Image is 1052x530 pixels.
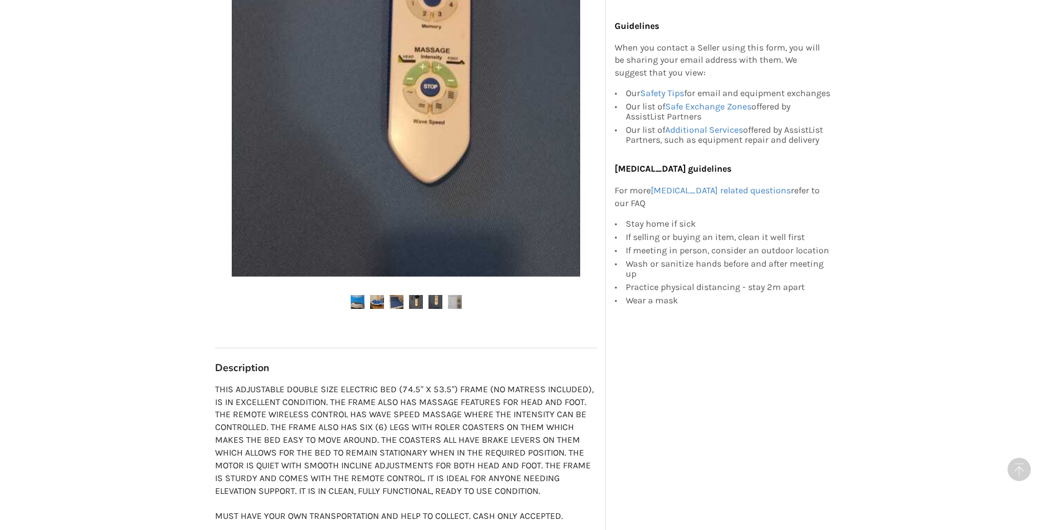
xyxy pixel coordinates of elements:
[448,295,462,309] img: electric bed frame, adjustable double size (74.5"x 53.5"), massage features & roler coaster legs ...
[370,295,384,309] img: electric bed frame, adjustable double size (74.5"x 53.5"), massage features & roler coaster legs ...
[615,21,659,31] b: Guidelines
[390,295,403,309] img: electric bed frame, adjustable double size (74.5"x 53.5"), massage features & roler coaster legs ...
[615,42,831,80] p: When you contact a Seller using this form, you will be sharing your email address with them. We s...
[626,88,831,100] div: Our for email and equipment exchanges
[626,219,831,231] div: Stay home if sick
[665,124,743,135] a: Additional Services
[626,257,831,281] div: Wash or sanitize hands before and after meeting up
[626,244,831,257] div: If meeting in person, consider an outdoor location
[626,100,831,123] div: Our list of offered by AssistList Partners
[351,295,365,309] img: electric bed frame, adjustable double size (74.5"x 53.5"), massage features & roler coaster legs ...
[640,88,684,98] a: Safety Tips
[626,123,831,145] div: Our list of offered by AssistList Partners, such as equipment repair and delivery
[651,185,791,196] a: [MEDICAL_DATA] related questions
[428,295,442,309] img: electric bed frame, adjustable double size (74.5"x 53.5"), massage features & roler coaster legs ...
[626,294,831,306] div: Wear a mask
[615,163,731,174] b: [MEDICAL_DATA] guidelines
[626,231,831,244] div: If selling or buying an item, clean it well first
[215,362,597,374] h3: Description
[409,295,423,309] img: electric bed frame, adjustable double size (74.5"x 53.5"), massage features & roler coaster legs ...
[665,101,751,112] a: Safe Exchange Zones
[615,184,831,210] p: For more refer to our FAQ
[626,281,831,294] div: Practice physical distancing - stay 2m apart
